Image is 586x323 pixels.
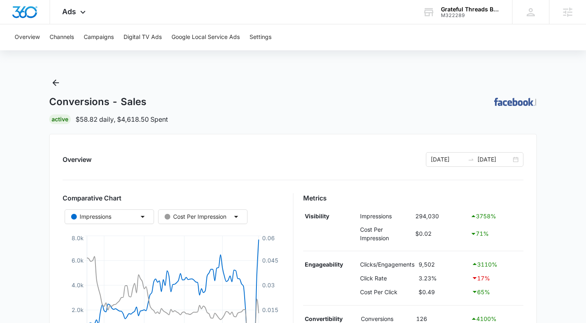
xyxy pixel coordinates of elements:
img: FACEBOOK [494,98,535,106]
h3: Comparative Chart [63,193,283,203]
tspan: 8.0k [72,235,84,241]
tspan: 0.045 [262,257,278,264]
span: swap-right [468,156,474,163]
input: Start date [431,155,464,164]
p: | [535,98,537,106]
span: to [468,156,474,163]
tspan: 6.0k [72,257,84,264]
td: 9,502 [417,258,469,271]
div: account name [441,6,500,13]
td: Impressions [358,209,413,223]
div: 3758 % [470,211,521,221]
strong: Engageability [305,261,343,268]
button: Overview [15,24,40,50]
button: Impressions [65,209,154,224]
div: Active [49,114,71,124]
button: Campaigns [84,24,114,50]
strong: Visibility [305,213,329,220]
td: Cost Per Click [358,285,417,299]
td: Clicks/Engagements [358,258,417,271]
div: 17 % [471,273,521,283]
td: Cost Per Impression [358,223,413,244]
tspan: 0.015 [262,306,278,313]
h3: Metrics [303,193,524,203]
button: Back [49,76,62,89]
button: Google Local Service Ads [171,24,240,50]
tspan: 0.03 [262,282,275,289]
button: Settings [250,24,271,50]
h1: Conversions - Sales [49,96,146,108]
button: Channels [50,24,74,50]
div: account id [441,13,500,18]
tspan: 0.06 [262,235,275,241]
div: Impressions [71,212,111,221]
div: 71 % [470,229,521,239]
button: Cost Per Impression [158,209,247,224]
p: $58.82 daily , $4,618.50 Spent [76,114,168,124]
td: 294,030 [413,209,468,223]
tspan: 2.0k [72,306,84,313]
td: 3.23% [417,271,469,285]
span: Ads [62,7,76,16]
h2: Overview [63,155,91,164]
td: $0.02 [413,223,468,244]
input: End date [477,155,511,164]
div: Cost Per Impression [165,212,226,221]
tspan: 4.0k [72,282,84,289]
button: Digital TV Ads [124,24,162,50]
div: 65 % [471,287,521,297]
td: Click Rate [358,271,417,285]
div: 3110 % [471,259,521,269]
td: $0.49 [417,285,469,299]
strong: Convertibility [305,315,343,322]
